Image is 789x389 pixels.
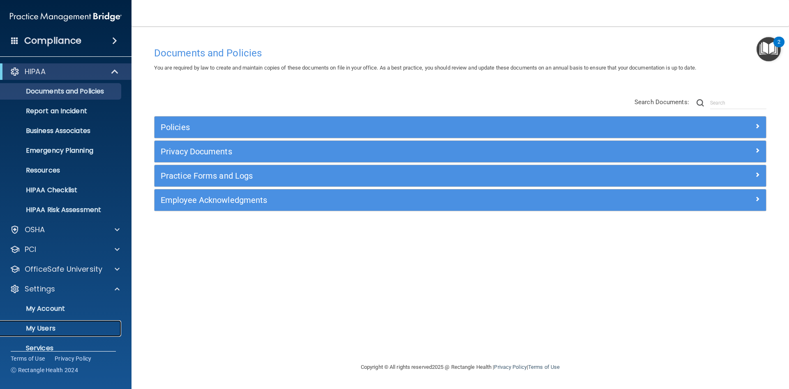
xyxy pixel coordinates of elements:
[154,48,766,58] h4: Documents and Policies
[634,98,689,106] span: Search Documents:
[5,166,118,175] p: Resources
[5,324,118,333] p: My Users
[161,147,607,156] h5: Privacy Documents
[528,364,560,370] a: Terms of Use
[5,206,118,214] p: HIPAA Risk Assessment
[10,284,120,294] a: Settings
[5,344,118,352] p: Services
[55,354,92,363] a: Privacy Policy
[5,127,118,135] p: Business Associates
[710,97,766,109] input: Search
[24,35,81,47] h4: Compliance
[697,99,704,107] img: ic-search.3b580494.png
[161,123,607,132] h5: Policies
[25,225,45,235] p: OSHA
[25,67,46,77] p: HIPAA
[310,354,610,380] div: Copyright © All rights reserved 2025 @ Rectangle Health | |
[494,364,526,370] a: Privacy Policy
[5,107,118,115] p: Report an Incident
[10,9,122,25] img: PMB logo
[10,245,120,254] a: PCI
[10,67,119,77] a: HIPAA
[25,284,55,294] p: Settings
[161,121,760,134] a: Policies
[161,145,760,158] a: Privacy Documents
[5,305,118,313] p: My Account
[161,171,607,180] h5: Practice Forms and Logs
[161,193,760,207] a: Employee Acknowledgments
[5,186,118,194] p: HIPAA Checklist
[5,147,118,155] p: Emergency Planning
[5,87,118,96] p: Documents and Policies
[161,169,760,182] a: Practice Forms and Logs
[154,65,696,71] span: You are required by law to create and maintain copies of these documents on file in your office. ...
[777,42,780,53] div: 2
[757,37,781,61] button: Open Resource Center, 2 new notifications
[10,264,120,274] a: OfficeSafe University
[11,366,78,374] span: Ⓒ Rectangle Health 2024
[11,354,45,363] a: Terms of Use
[25,264,102,274] p: OfficeSafe University
[10,225,120,235] a: OSHA
[25,245,36,254] p: PCI
[161,196,607,205] h5: Employee Acknowledgments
